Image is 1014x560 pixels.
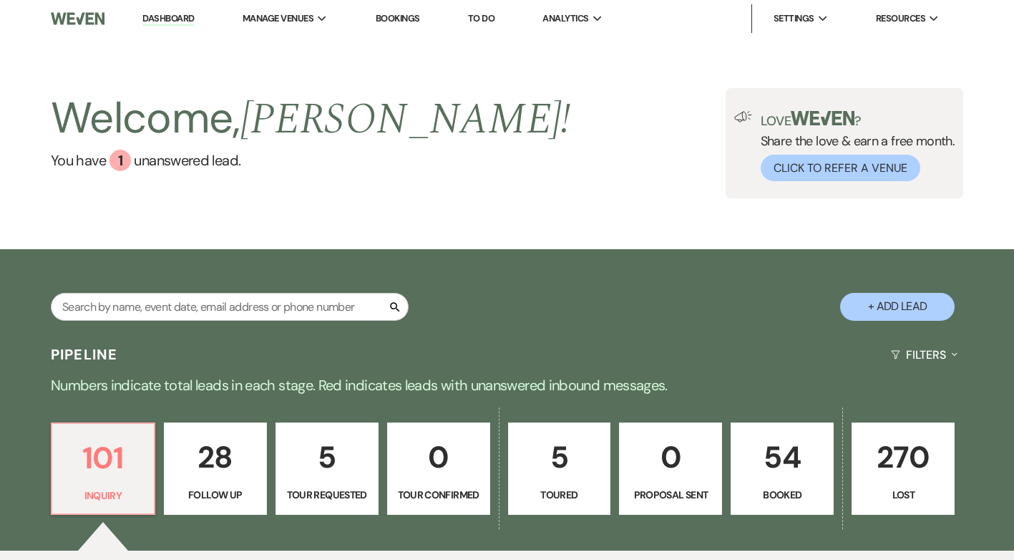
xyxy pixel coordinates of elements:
p: 54 [740,433,824,481]
p: Proposal Sent [628,487,713,503]
span: Resources [876,11,925,26]
p: 101 [61,434,145,482]
span: [PERSON_NAME] ! [240,87,571,153]
p: Inquiry [61,488,145,503]
button: + Add Lead [840,293,955,321]
a: Dashboard [142,12,194,26]
p: Toured [517,487,602,503]
p: 270 [861,433,945,481]
input: Search by name, event date, email address or phone number [51,293,409,321]
h2: Welcome, [51,88,571,150]
button: Click to Refer a Venue [761,155,920,181]
a: You have 1 unanswered lead. [51,150,571,171]
div: Share the love & earn a free month. [752,111,955,181]
span: Analytics [542,11,588,26]
a: 0Tour Confirmed [387,423,490,516]
a: 5Toured [508,423,611,516]
p: Follow Up [173,487,258,503]
a: 54Booked [731,423,834,516]
img: loud-speaker-illustration.svg [734,111,752,122]
span: Settings [774,11,814,26]
img: weven-logo-green.svg [791,111,854,125]
a: 270Lost [852,423,955,516]
a: 5Tour Requested [276,423,379,516]
a: To Do [468,12,494,24]
a: 28Follow Up [164,423,267,516]
p: 0 [628,433,713,481]
a: Bookings [376,12,420,24]
button: Filters [885,336,963,374]
p: 0 [396,433,481,481]
h3: Pipeline [51,344,118,365]
a: 0Proposal Sent [619,423,722,516]
p: Lost [861,487,945,503]
p: 5 [517,433,602,481]
span: Manage Venues [243,11,313,26]
p: 5 [285,433,369,481]
p: Booked [740,487,824,503]
div: 1 [109,150,131,171]
p: Tour Confirmed [396,487,481,503]
p: Tour Requested [285,487,369,503]
img: Weven Logo [51,4,104,34]
p: 28 [173,433,258,481]
p: Love ? [761,111,955,127]
a: 101Inquiry [51,423,155,516]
